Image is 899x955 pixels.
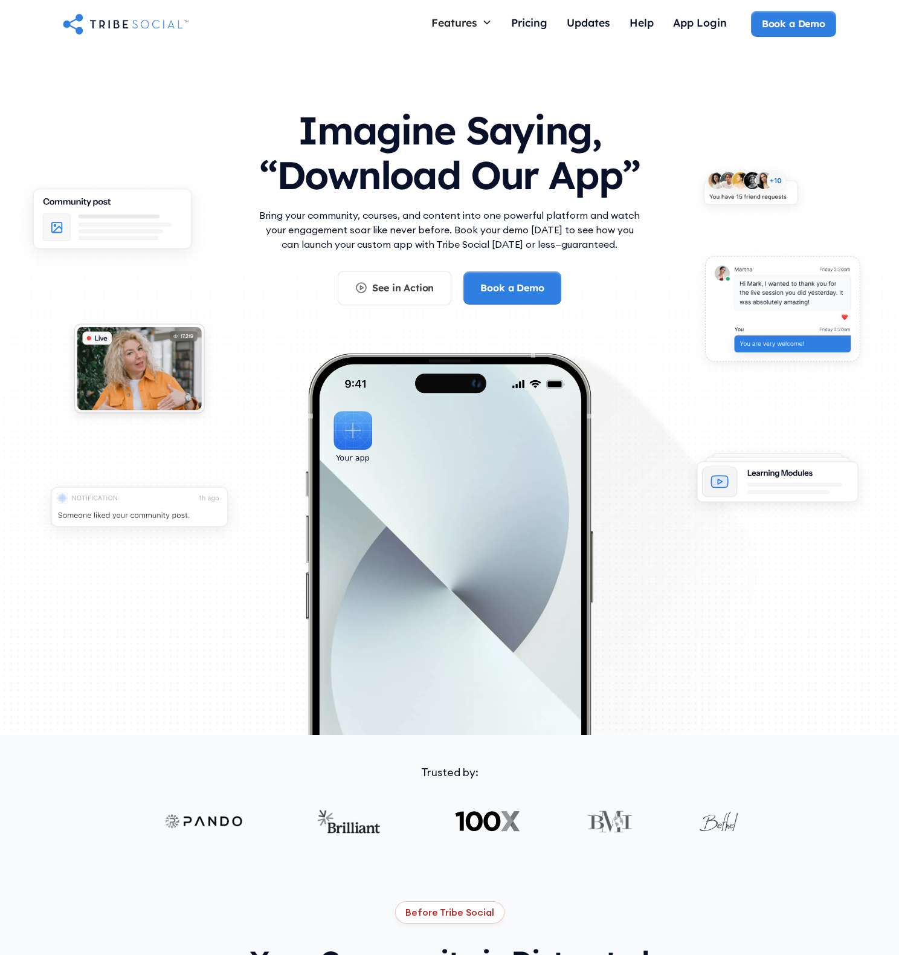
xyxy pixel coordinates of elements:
[587,809,633,834] img: BMI logo
[620,11,663,37] a: Help
[673,16,727,29] div: App Login
[431,16,477,29] div: Features
[463,271,561,304] a: Book a Demo
[698,809,739,834] img: Bethel logo
[159,809,250,834] img: Pando logo
[453,809,523,834] img: 100X logo
[692,163,809,219] img: An illustration of New friends requests
[336,452,369,465] div: Your app
[18,178,207,268] img: An illustration of Community Feed
[36,476,243,545] img: An illustration of push notification
[557,11,620,37] a: Updates
[256,96,643,203] h1: Imagine Saying, “Download Our App”
[256,208,643,251] p: Bring your community, courses, and content into one powerful platform and watch your engagement s...
[63,764,836,780] div: Trusted by:
[501,11,557,37] a: Pricing
[63,316,216,427] img: An illustration of Live video
[338,271,451,305] a: See in Action
[567,16,610,29] div: Updates
[683,445,872,519] img: An illustration of Learning Modules
[751,11,836,36] a: Book a Demo
[511,16,547,29] div: Pricing
[372,281,434,294] div: See in Action
[692,247,872,377] img: An illustration of chat
[63,11,188,36] a: home
[663,11,736,37] a: App Login
[315,809,388,834] img: Brilliant logo
[422,11,501,34] div: Features
[630,16,654,29] div: Help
